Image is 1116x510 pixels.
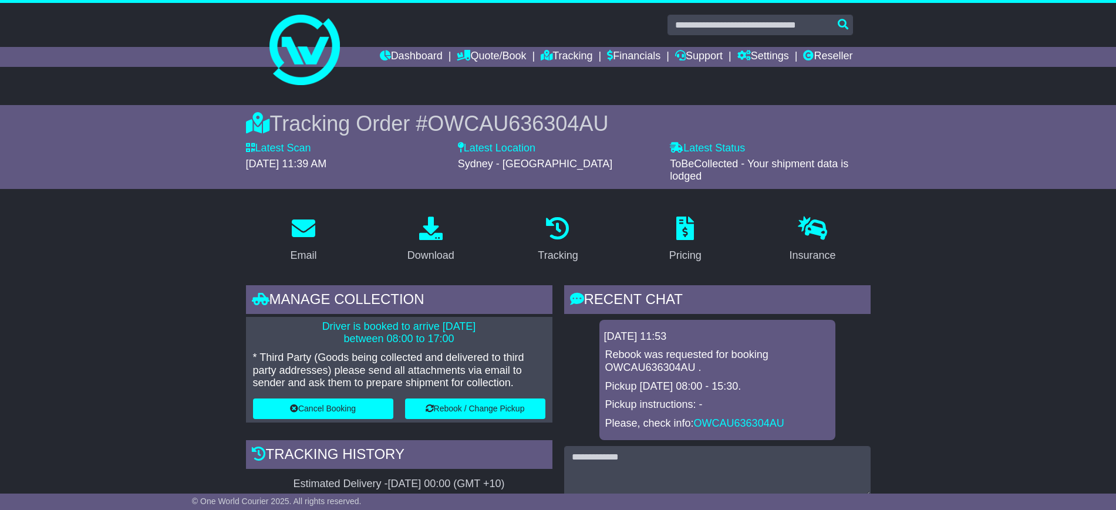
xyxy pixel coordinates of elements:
[192,497,362,506] span: © One World Courier 2025. All rights reserved.
[605,398,830,411] p: Pickup instructions: -
[246,285,552,317] div: Manage collection
[246,440,552,472] div: Tracking history
[605,380,830,393] p: Pickup [DATE] 08:00 - 15:30.
[803,47,852,67] a: Reseller
[427,112,608,136] span: OWCAU636304AU
[782,212,844,268] a: Insurance
[282,212,324,268] a: Email
[388,478,505,491] div: [DATE] 00:00 (GMT +10)
[564,285,871,317] div: RECENT CHAT
[675,47,723,67] a: Support
[605,417,830,430] p: Please, check info:
[670,158,848,183] span: ToBeCollected - Your shipment data is lodged
[737,47,789,67] a: Settings
[541,47,592,67] a: Tracking
[457,47,526,67] a: Quote/Book
[662,212,709,268] a: Pricing
[790,248,836,264] div: Insurance
[246,478,552,491] div: Estimated Delivery -
[246,142,311,155] label: Latest Scan
[458,142,535,155] label: Latest Location
[380,47,443,67] a: Dashboard
[246,111,871,136] div: Tracking Order #
[604,330,831,343] div: [DATE] 11:53
[246,158,327,170] span: [DATE] 11:39 AM
[607,47,660,67] a: Financials
[605,349,830,374] p: Rebook was requested for booking OWCAU636304AU .
[253,320,545,346] p: Driver is booked to arrive [DATE] between 08:00 to 17:00
[458,158,612,170] span: Sydney - [GEOGRAPHIC_DATA]
[530,212,585,268] a: Tracking
[290,248,316,264] div: Email
[670,142,745,155] label: Latest Status
[669,248,702,264] div: Pricing
[253,398,393,419] button: Cancel Booking
[407,248,454,264] div: Download
[538,248,578,264] div: Tracking
[253,352,545,390] p: * Third Party (Goods being collected and delivered to third party addresses) please send all atta...
[405,398,545,419] button: Rebook / Change Pickup
[694,417,784,429] a: OWCAU636304AU
[400,212,462,268] a: Download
